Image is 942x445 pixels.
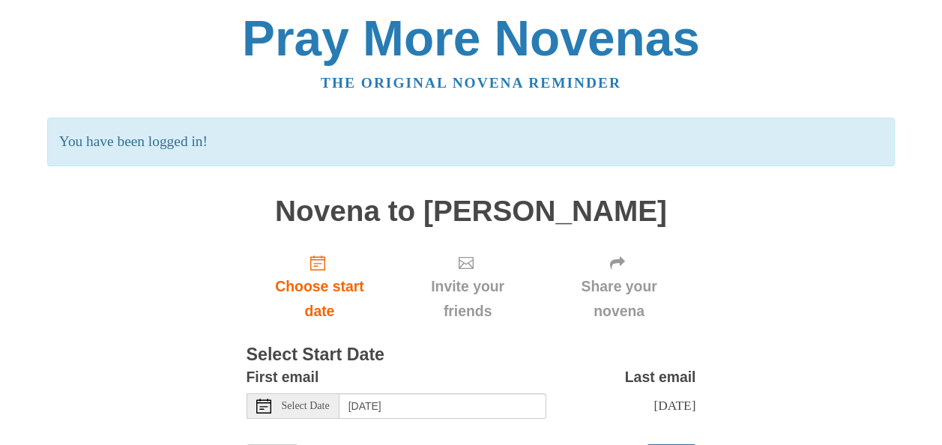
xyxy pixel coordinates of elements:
span: [DATE] [653,398,695,413]
span: Choose start date [262,274,378,324]
label: First email [247,365,319,390]
a: The original novena reminder [321,75,621,91]
a: Pray More Novenas [242,10,700,66]
a: Choose start date [247,242,393,331]
div: Click "Next" to confirm your start date first. [393,242,542,331]
h3: Select Start Date [247,345,696,365]
div: Click "Next" to confirm your start date first. [543,242,696,331]
span: Invite your friends [408,274,527,324]
h1: Novena to [PERSON_NAME] [247,196,696,228]
p: You have been logged in! [47,118,895,166]
span: Share your novena [558,274,681,324]
label: Last email [625,365,696,390]
span: Select Date [282,401,330,411]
